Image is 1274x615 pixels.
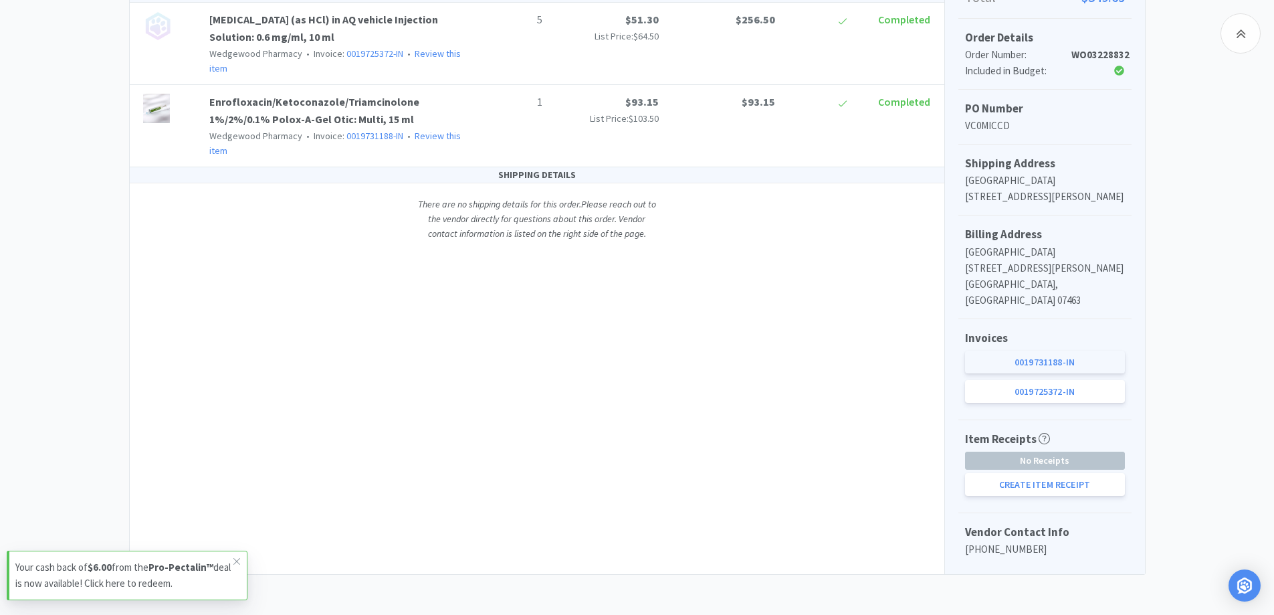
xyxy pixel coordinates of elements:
p: Your cash back of from the deal is now available! Click here to redeem. [15,559,233,592]
span: Invoice: [302,130,403,142]
a: 0019731188-IN [965,351,1125,373]
p: 1 [475,94,542,111]
span: Completed [878,13,930,26]
p: [PHONE_NUMBER] [965,541,1125,557]
span: • [405,48,413,60]
div: Included in Budget: [965,63,1071,79]
img: c33d5edfd48e41d49dc4a7025b426efe_369128.jpeg [143,94,170,123]
strong: Pro-Pectalin™ [148,561,213,574]
span: Wedgewood Pharmacy [209,130,302,142]
p: [STREET_ADDRESS][PERSON_NAME] [965,260,1125,276]
a: Review this item [209,48,461,74]
a: Enrofloxacin/Ketoconazole/Triamcinolone 1%/2%/0.1% Polox-A-Gel Otic: Multi, 15 ml [209,95,419,126]
span: $93.15 [625,95,659,108]
a: 0019725372-IN [965,380,1125,403]
strong: WO03228832 [1071,48,1130,61]
h5: Invoices [965,329,1125,347]
h5: Billing Address [965,226,1125,244]
a: 0019725372-IN [346,48,403,60]
h5: PO Number [965,100,1125,118]
span: $64.50 [633,30,659,42]
span: No Receipts [966,452,1124,469]
span: $103.50 [629,112,659,124]
span: $256.50 [736,13,775,26]
strong: $6.00 [88,561,112,574]
div: Open Intercom Messenger [1229,569,1261,602]
span: • [405,130,413,142]
p: VC0MICCD [965,118,1125,134]
p: [GEOGRAPHIC_DATA] [STREET_ADDRESS][PERSON_NAME] [965,173,1125,205]
button: Create Item Receipt [965,473,1125,496]
span: • [304,48,312,60]
span: Invoice: [302,48,403,60]
div: Order Number: [965,47,1071,63]
span: Wedgewood Pharmacy [209,48,302,60]
span: • [304,130,312,142]
p: 5 [475,11,542,29]
span: Completed [878,95,930,108]
p: List Price: [553,29,659,43]
p: [GEOGRAPHIC_DATA], [GEOGRAPHIC_DATA] 07463 [965,276,1125,309]
a: [MEDICAL_DATA] (as HCl) in AQ vehicle Injection Solution: 0.6 mg/ml, 10 ml [209,13,438,43]
h5: Item Receipts [965,430,1050,448]
i: There are no shipping details for this order. Please reach out to the vendor directly for questio... [418,198,656,240]
a: Review this item [209,130,461,157]
span: $93.15 [742,95,775,108]
span: $51.30 [625,13,659,26]
img: no_image.png [143,11,173,41]
a: 0019731188-IN [346,130,403,142]
h5: Shipping Address [965,155,1125,173]
h5: Vendor Contact Info [965,523,1125,541]
p: [GEOGRAPHIC_DATA] [965,244,1125,260]
h5: Order Details [965,29,1125,47]
div: SHIPPING DETAILS [130,167,944,183]
p: List Price: [553,111,659,126]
